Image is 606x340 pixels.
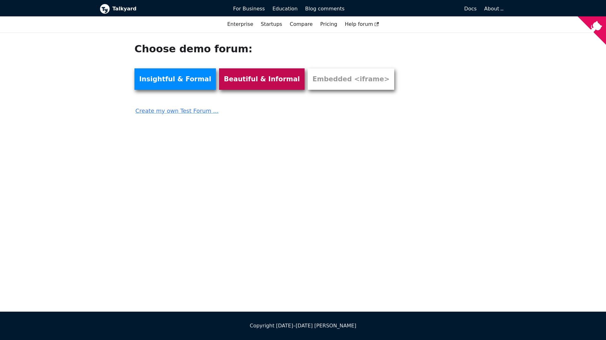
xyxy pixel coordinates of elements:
[134,68,216,90] a: Insightful & Formal
[112,5,224,13] b: Talkyard
[484,6,502,12] a: About
[341,19,383,30] a: Help forum
[290,21,313,27] a: Compare
[348,3,481,14] a: Docs
[308,68,394,90] a: Embedded <iframe>
[100,4,224,14] a: Talkyard logoTalkyard
[100,322,506,330] div: Copyright [DATE]–[DATE] [PERSON_NAME]
[272,6,298,12] span: Education
[345,21,379,27] span: Help forum
[219,68,305,90] a: Beautiful & Informal
[223,19,257,30] a: Enterprise
[257,19,286,30] a: Startups
[301,3,348,14] a: Blog comments
[134,102,402,116] a: Create my own Test Forum ...
[100,4,110,14] img: Talkyard logo
[233,6,265,12] span: For Business
[134,43,402,55] h1: Choose demo forum:
[464,6,477,12] span: Docs
[269,3,301,14] a: Education
[305,6,345,12] span: Blog comments
[229,3,269,14] a: For Business
[317,19,341,30] a: Pricing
